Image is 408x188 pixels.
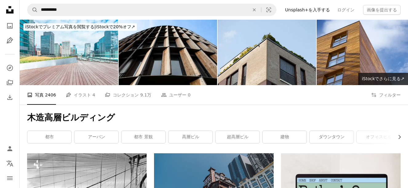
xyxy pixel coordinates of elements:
[394,131,401,143] button: リストを右にスクロールする
[4,91,16,104] a: ダウンロード履歴
[357,131,401,143] a: オフィスビル
[161,85,190,105] a: ユーザー 0
[4,62,16,74] a: 探す
[188,92,191,98] span: 0
[20,20,118,85] img: Office park of the Tokyo business district
[4,143,16,155] a: ログイン / 登録する
[371,85,401,105] button: フィルター
[74,131,118,143] a: アーバン
[27,4,276,16] form: サイト内でビジュアルを探す
[4,20,16,32] a: 写真
[119,20,217,85] img: 木製ファサードの建物ビジネスを探しています。
[4,76,16,89] a: コレクション
[261,4,276,16] button: ビジュアル検索
[27,112,401,123] h1: 木造高層ビルディング
[362,76,404,81] span: iStockでさらに見る ↗
[140,92,151,98] span: 9.1万
[4,157,16,170] button: 言語
[168,131,212,143] a: 高層ビル
[248,4,261,16] button: 全てクリア
[334,5,358,15] a: ログイン
[4,172,16,184] button: メニュー
[121,131,165,143] a: 都市 景観
[25,24,96,29] span: iStockでプレミアム写真を閲覧する |
[363,5,401,15] button: 画像を提出する
[281,5,334,15] a: Unsplash+を入手する
[25,24,135,29] span: iStockで20%オフ ↗
[27,4,38,16] button: Unsplashで検索する
[93,92,95,98] span: 4
[20,20,141,34] a: iStockでプレミアム写真を閲覧する|iStockで20%オフ↗
[105,85,151,105] a: コレクション 9.1万
[27,131,71,143] a: 都市
[216,131,259,143] a: 超高層ビル
[358,73,408,85] a: iStockでさらに見る↗
[4,34,16,47] a: イラスト
[310,131,354,143] a: ダウンタウン
[218,20,316,85] img: 緑の屋根のモダンなレンガ造りの建物
[66,85,95,105] a: イラスト 4
[263,131,307,143] a: 建物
